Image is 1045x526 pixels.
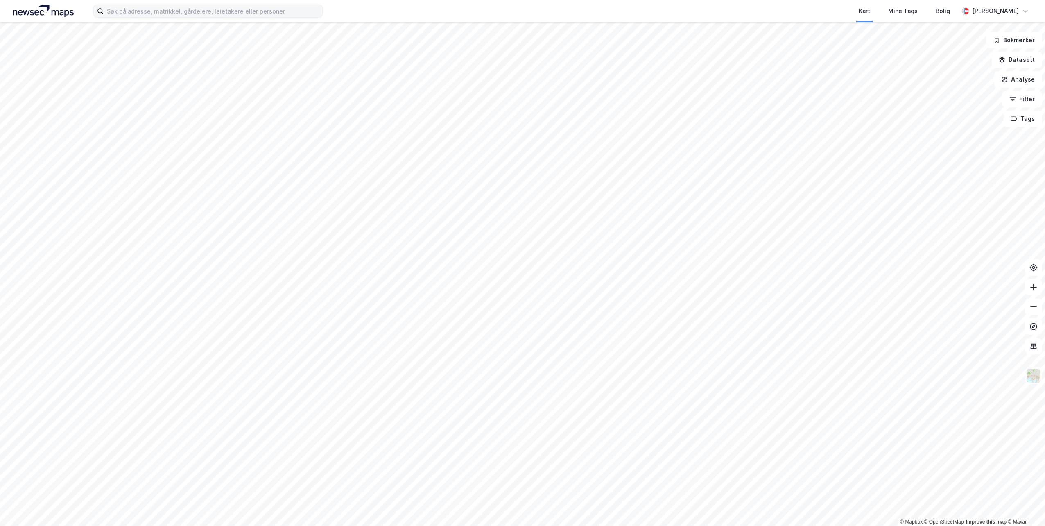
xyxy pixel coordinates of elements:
[994,71,1042,88] button: Analyse
[924,519,964,525] a: OpenStreetMap
[859,6,870,16] div: Kart
[900,519,923,525] a: Mapbox
[966,519,1007,525] a: Improve this map
[104,5,322,17] input: Søk på adresse, matrikkel, gårdeiere, leietakere eller personer
[986,32,1042,48] button: Bokmerker
[936,6,950,16] div: Bolig
[1004,111,1042,127] button: Tags
[1004,487,1045,526] div: Kontrollprogram for chat
[972,6,1019,16] div: [PERSON_NAME]
[992,52,1042,68] button: Datasett
[1004,487,1045,526] iframe: Chat Widget
[1026,368,1041,383] img: Z
[13,5,74,17] img: logo.a4113a55bc3d86da70a041830d287a7e.svg
[1002,91,1042,107] button: Filter
[888,6,918,16] div: Mine Tags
